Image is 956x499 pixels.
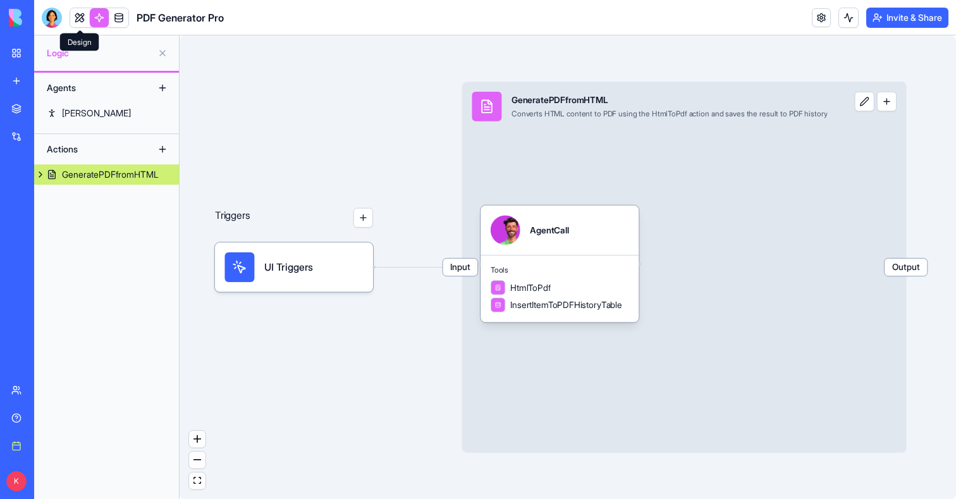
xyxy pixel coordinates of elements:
div: Triggers [215,168,373,292]
div: AgentCallToolsHtmlToPdfInsertItemToPDFHistoryTable [481,206,639,323]
div: GeneratePDFfromHTML [512,94,828,107]
button: zoom out [189,452,205,469]
span: Tools [491,266,629,276]
span: Output [885,259,927,276]
span: PDF Generator Pro [137,10,224,25]
div: [PERSON_NAME] [62,107,131,120]
button: fit view [189,472,205,490]
button: zoom in [189,431,205,448]
span: UI Triggers [264,260,313,274]
button: Invite & Share [866,8,948,28]
div: InputGeneratePDFfromHTMLConverts HTML content to PDF using the HtmlToPdf action and saves the res... [462,82,907,453]
span: Input [443,259,478,276]
span: K [6,471,27,491]
div: Converts HTML content to PDF using the HtmlToPdf action and saves the result to PDF history [512,109,828,119]
div: GeneratePDFfromHTML [62,168,159,181]
a: GeneratePDFfromHTML [34,164,179,185]
p: Triggers [215,208,250,228]
div: Actions [40,139,142,159]
a: [PERSON_NAME] [34,103,179,123]
div: Agents [40,78,142,98]
span: Logic [47,47,152,59]
span: InsertItemToPDFHistoryTable [510,299,622,311]
div: UI Triggers [215,242,373,292]
img: logo [9,9,87,27]
div: Design [60,34,99,51]
span: HtmlToPdf [510,281,551,294]
div: AgentCall [530,224,569,237]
